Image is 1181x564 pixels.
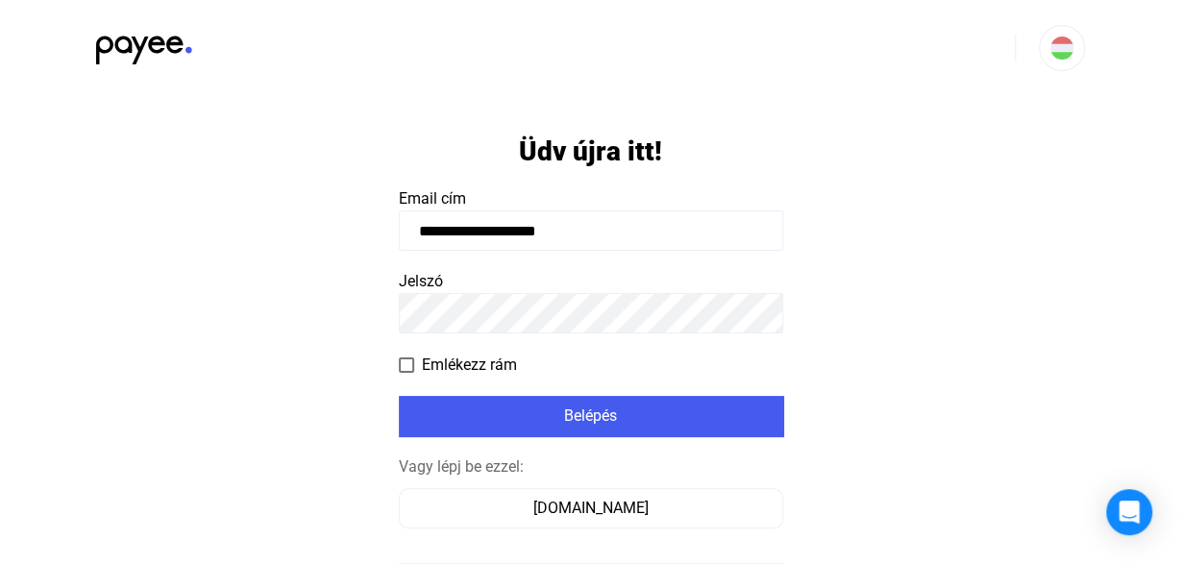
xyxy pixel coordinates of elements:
img: black-payee-blue-dot.svg [96,25,192,64]
div: Open Intercom Messenger [1106,489,1152,535]
button: [DOMAIN_NAME] [399,488,783,528]
img: HU [1050,37,1073,60]
button: Belépés [399,396,783,436]
button: HU [1039,25,1085,71]
a: [DOMAIN_NAME] [399,499,783,517]
span: Jelszó [399,272,443,290]
div: [DOMAIN_NAME] [406,497,776,520]
div: Vagy lépj be ezzel: [399,455,783,478]
h1: Üdv újra itt! [519,135,662,168]
div: Belépés [405,405,777,428]
span: Emlékezz rám [422,354,517,377]
span: Email cím [399,189,466,208]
